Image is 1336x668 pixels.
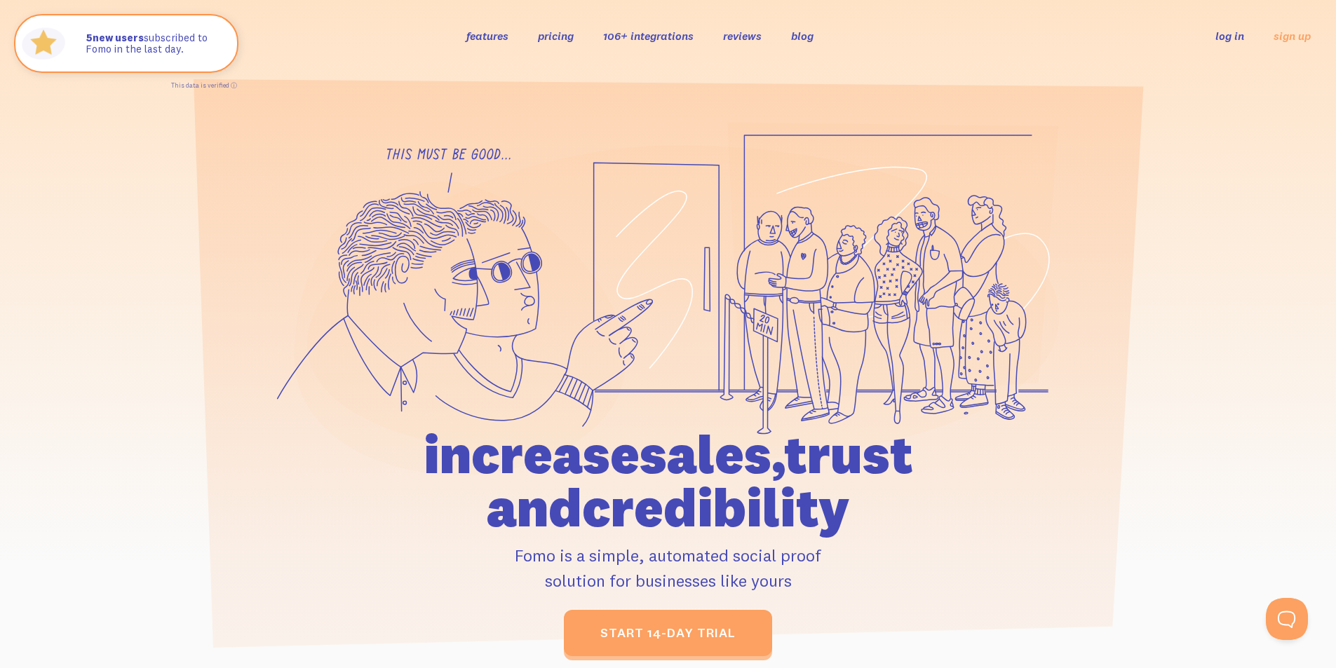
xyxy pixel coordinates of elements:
[791,29,814,43] a: blog
[466,29,508,43] a: features
[538,29,574,43] a: pricing
[603,29,694,43] a: 106+ integrations
[171,81,237,89] a: This data is verified ⓘ
[86,32,93,44] span: 5
[86,32,223,55] p: subscribed to Fomo in the last day.
[18,18,69,69] img: Fomo
[1215,29,1244,43] a: log in
[344,428,993,534] h1: increase sales, trust and credibility
[344,543,993,593] p: Fomo is a simple, automated social proof solution for businesses like yours
[1266,598,1308,640] iframe: Help Scout Beacon - Open
[86,31,144,44] strong: new users
[564,610,772,656] a: start 14-day trial
[723,29,762,43] a: reviews
[1274,29,1311,43] a: sign up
